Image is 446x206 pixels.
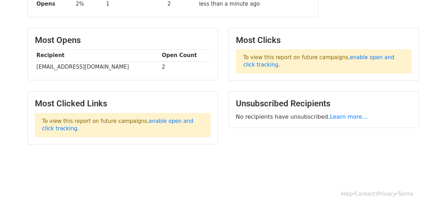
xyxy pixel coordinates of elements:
td: 2 [160,61,210,73]
a: Privacy [377,191,396,197]
a: Help [341,191,353,197]
h3: Most Opens [35,35,210,45]
h3: Most Clicks [236,35,411,45]
td: [EMAIL_ADDRESS][DOMAIN_NAME] [35,61,160,73]
th: Recipient [35,50,160,61]
p: To view this report on future campaigns, . [236,49,411,73]
p: To view this report on future campaigns, . [35,113,210,137]
th: Open Count [160,50,210,61]
p: No recipients have unsubscribed. [236,113,411,120]
h3: Most Clicked Links [35,99,210,109]
a: Learn more... [330,113,368,120]
a: Contact [355,191,375,197]
h3: Unsubscribed Recipients [236,99,411,109]
a: Terms [398,191,413,197]
iframe: Chat Widget [411,172,446,206]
